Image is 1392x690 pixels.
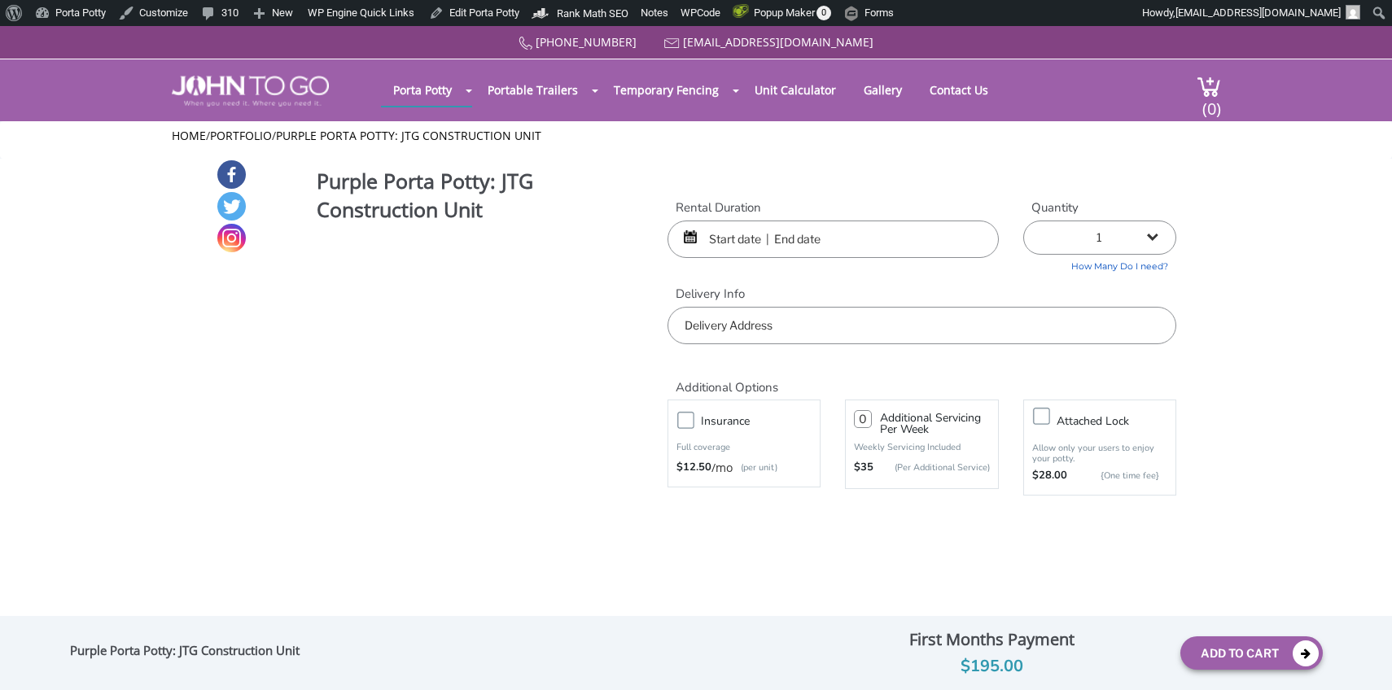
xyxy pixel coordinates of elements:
button: Live Chat [1327,625,1392,690]
a: Contact Us [917,74,1000,106]
a: Gallery [851,74,914,106]
h3: Additional Servicing Per Week [880,413,989,435]
label: Rental Duration [668,199,999,216]
label: Delivery Info [668,286,1176,303]
a: [EMAIL_ADDRESS][DOMAIN_NAME] [683,34,873,50]
button: Add To Cart [1180,636,1323,670]
ul: / / [172,128,1221,144]
a: Porta Potty [381,74,464,106]
p: {One time fee} [1075,468,1159,484]
strong: $12.50 [676,460,711,476]
img: cart a [1197,76,1221,98]
a: Twitter [217,192,246,221]
a: [PHONE_NUMBER] [536,34,637,50]
img: Call [519,37,532,50]
p: (Per Additional Service) [873,461,989,474]
a: How Many Do I need? [1023,255,1176,273]
a: Portable Trailers [475,74,590,106]
label: Quantity [1023,199,1176,216]
a: Home [172,128,206,143]
img: JOHN to go [172,76,329,107]
p: Full coverage [676,439,812,456]
h2: Additional Options [668,360,1176,395]
p: Weekly Servicing Included [854,441,989,453]
span: [EMAIL_ADDRESS][DOMAIN_NAME] [1175,7,1341,19]
a: Purple Porta Potty: JTG Construction Unit [276,128,541,143]
p: Allow only your users to enjoy your potty. [1032,443,1167,464]
a: Facebook [217,160,246,189]
h3: Insurance [701,411,828,431]
h3: Attached lock [1057,411,1184,431]
div: /mo [676,460,812,476]
div: Purple Porta Potty: JTG Construction Unit [70,643,308,664]
a: Temporary Fencing [602,74,731,106]
strong: $35 [854,460,873,476]
div: First Months Payment [816,626,1168,653]
a: Unit Calculator [742,74,848,106]
input: Delivery Address [668,307,1176,344]
a: Portfolio [210,128,272,143]
input: 0 [854,410,872,428]
p: (per unit) [733,460,777,476]
h1: Purple Porta Potty: JTG Construction Unit [317,167,610,228]
img: Mail [664,38,680,49]
input: Start date | End date [668,221,999,258]
span: 0 [816,6,831,20]
strong: $28.00 [1032,468,1067,484]
span: (0) [1202,85,1221,120]
div: $195.00 [816,653,1168,679]
a: Instagram [217,224,246,252]
span: Rank Math SEO [557,7,628,20]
